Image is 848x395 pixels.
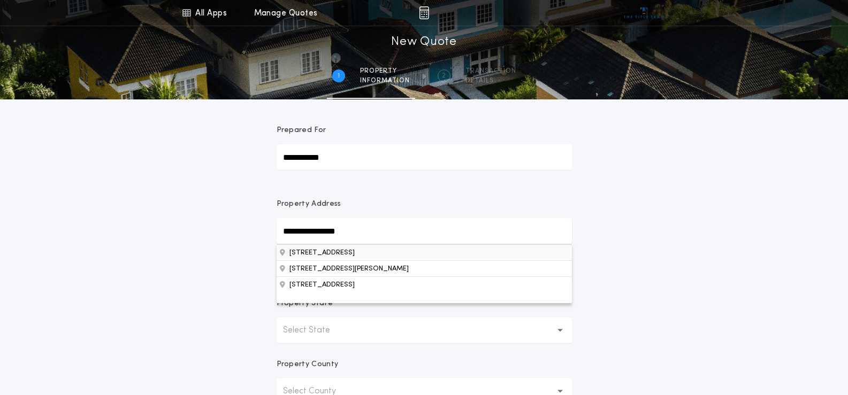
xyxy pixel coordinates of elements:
[360,76,410,85] span: information
[277,317,572,343] button: Select State
[277,244,572,260] button: Property Address[STREET_ADDRESS][PERSON_NAME][STREET_ADDRESS]
[277,125,326,136] p: Prepared For
[465,76,516,85] span: details
[277,298,333,309] p: Property State
[419,6,429,19] img: img
[338,72,340,80] h2: 1
[360,67,410,75] span: Property
[442,72,446,80] h2: 2
[283,324,347,337] p: Select State
[277,276,572,292] button: Property Address[STREET_ADDRESS][STREET_ADDRESS][PERSON_NAME]
[465,67,516,75] span: Transaction
[277,199,572,210] p: Property Address
[391,34,456,51] h1: New Quote
[277,260,572,276] button: Property Address[STREET_ADDRESS][STREET_ADDRESS]
[624,7,664,18] img: vs-icon
[277,359,339,370] p: Property County
[277,144,572,170] input: Prepared For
